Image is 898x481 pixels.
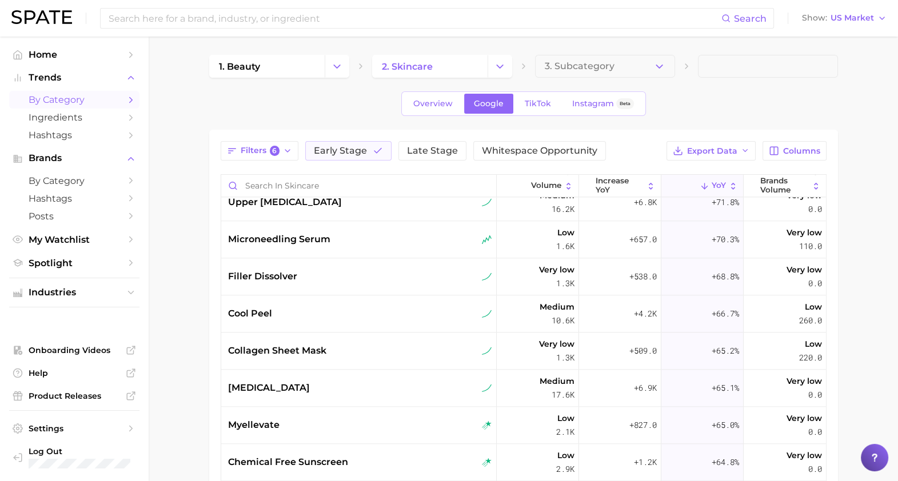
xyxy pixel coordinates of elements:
span: Export Data [687,146,737,156]
span: 2.9k [556,462,574,476]
span: YoY [712,181,726,190]
span: +68.8% [712,270,739,283]
span: upper [MEDICAL_DATA] [228,195,342,209]
button: Volume [497,175,579,197]
span: 1.6k [556,239,574,253]
button: Industries [9,284,139,301]
span: Trends [29,73,120,83]
span: Show [802,15,827,21]
a: InstagramBeta [562,94,644,114]
span: filler dissolver [228,270,297,283]
span: 16.2k [552,202,574,216]
span: 0.0 [808,425,822,439]
span: 0.0 [808,202,822,216]
a: Settings [9,420,139,437]
span: Onboarding Videos [29,345,120,355]
span: Spotlight [29,258,120,268]
button: upper [MEDICAL_DATA]sustained riserMedium16.2k+6.8k+71.8%Very low0.0 [221,184,826,221]
span: Medium [540,300,574,314]
span: Industries [29,287,120,298]
span: Early Stage [314,146,367,155]
span: +66.7% [712,307,739,320]
span: Very low [787,226,822,239]
img: sustained riser [482,309,492,319]
span: Low [805,300,822,314]
span: Low [557,448,574,462]
span: Beta [620,99,630,109]
a: Product Releases [9,387,139,404]
span: 260.0 [799,314,822,327]
span: +6.9k [634,381,657,395]
span: Volume [531,181,561,190]
span: 2.1k [556,425,574,439]
span: increase YoY [596,177,644,194]
span: 0.0 [808,462,822,476]
span: Home [29,49,120,60]
span: Columns [783,146,820,156]
a: Spotlight [9,254,139,272]
span: Product Releases [29,391,120,401]
a: Log out. Currently logged in with e-mail karina.almeda@itcosmetics.com. [9,443,139,472]
a: My Watchlist [9,231,139,248]
img: sustained riser [482,198,492,207]
a: Posts [9,207,139,225]
span: +4.2k [634,307,657,320]
span: +509.0 [629,344,657,358]
span: 6 [270,146,280,156]
img: rising star [482,458,492,467]
button: Columns [763,141,826,161]
span: Very low [539,337,574,351]
span: +65.1% [712,381,739,395]
span: US Market [831,15,874,21]
span: Very low [787,263,822,276]
span: cool peel [228,307,272,320]
a: 2. skincare [372,55,488,78]
span: collagen sheet mask [228,344,326,358]
button: myellevaterising starLow2.1k+827.0+65.0%Very low0.0 [221,407,826,444]
button: Brands [9,150,139,167]
a: Hashtags [9,190,139,207]
button: increase YoY [579,175,661,197]
span: Brands [29,153,120,163]
span: Ingredients [29,112,120,123]
span: Log Out [29,446,159,456]
span: 1.3k [556,351,574,364]
span: 220.0 [799,351,822,364]
span: Settings [29,423,120,434]
span: Medium [540,374,574,388]
span: Posts [29,211,120,222]
button: cool peelsustained riserMedium10.6k+4.2k+66.7%Low260.0 [221,295,826,332]
span: +538.0 [629,270,657,283]
button: ShowUS Market [799,11,889,26]
button: Trends [9,69,139,86]
img: SPATE [11,10,72,24]
span: Google [474,99,504,109]
span: 1. beauty [219,61,260,72]
a: by Category [9,172,139,190]
span: by Category [29,94,120,105]
span: Filters [241,146,280,156]
span: +64.8% [712,455,739,469]
img: sustained riser [482,272,492,282]
span: [MEDICAL_DATA] [228,381,310,395]
button: Brands Volume [744,175,826,197]
span: Search [734,13,767,24]
span: 0.0 [808,276,822,290]
span: +657.0 [629,233,657,246]
span: by Category [29,175,120,186]
button: collagen sheet masksustained riserVery low1.3k+509.0+65.2%Low220.0 [221,332,826,370]
span: microneedling serum [228,233,330,246]
span: +65.2% [712,344,739,358]
button: Filters6 [221,141,299,161]
a: Overview [404,94,462,114]
span: +827.0 [629,418,657,432]
img: seasonal riser [482,235,492,244]
span: Instagram [572,99,614,109]
input: Search in skincare [221,175,496,197]
button: chemical free sunscreenrising starLow2.9k+1.2k+64.8%Very low0.0 [221,444,826,481]
span: My Watchlist [29,234,120,245]
span: Very low [539,263,574,276]
button: 3. Subcategory [535,55,675,78]
span: myellevate [228,418,280,432]
span: 3. Subcategory [545,61,614,71]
